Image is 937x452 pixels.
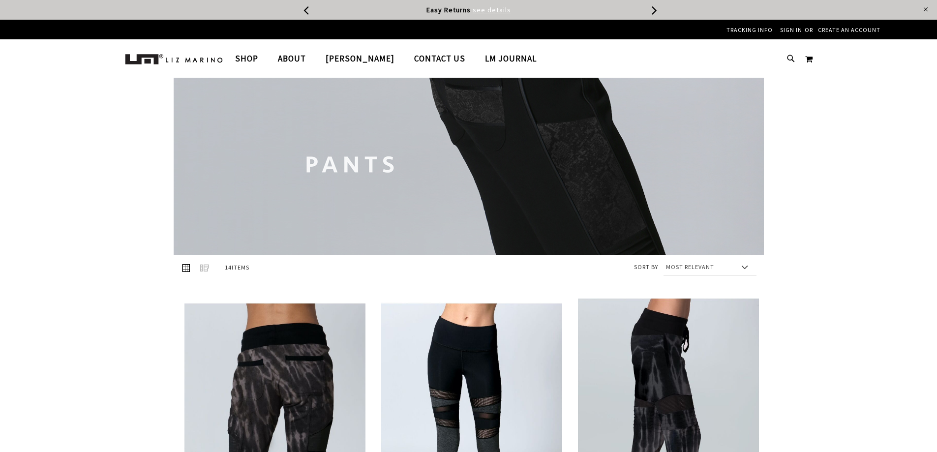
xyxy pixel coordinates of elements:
span: LM Journal [485,53,537,64]
img: Pants [174,78,764,255]
span: 14 [225,264,232,271]
span: Contact Us [414,53,465,64]
a: Sign In [780,26,802,34]
span: Shop [235,50,258,67]
span: [PERSON_NAME] [326,53,394,64]
a: see details [473,5,511,14]
label: Sort By [634,263,658,271]
a: store logo [124,53,223,65]
strong: Grid [179,260,194,275]
a: Create an Account [818,26,880,34]
a: Tracking Info [726,26,773,34]
span: About [278,53,306,64]
a: List [197,260,212,275]
p: Items [225,260,249,275]
span: Easy Returns [426,5,471,14]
